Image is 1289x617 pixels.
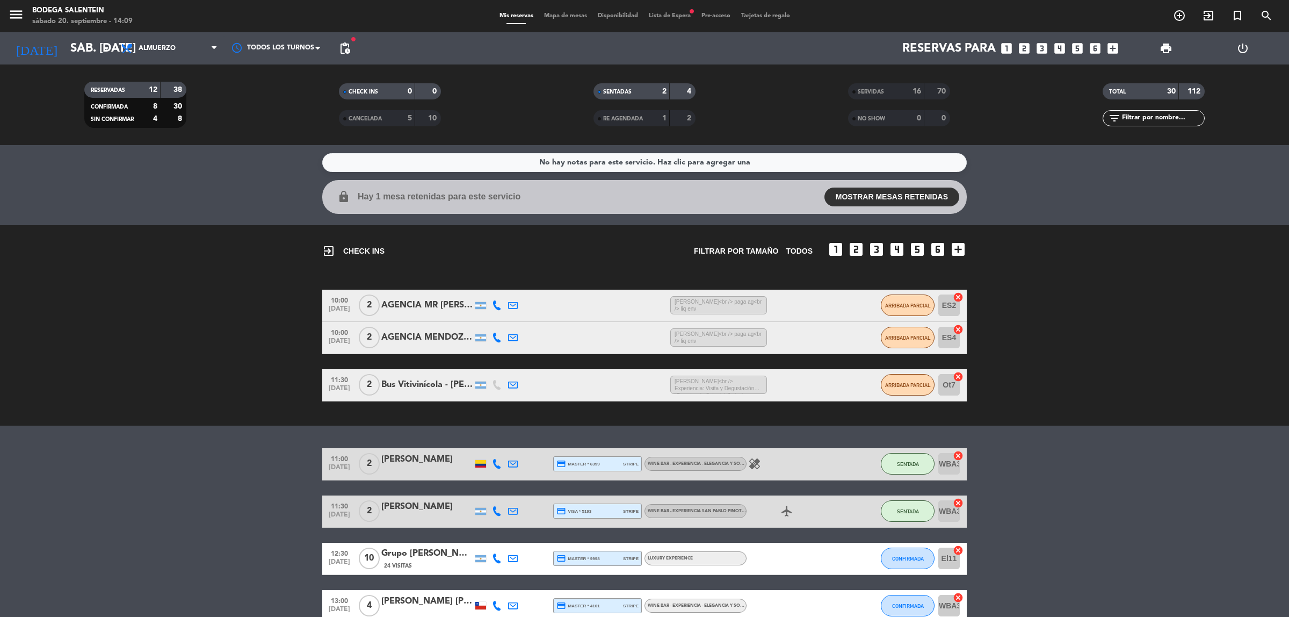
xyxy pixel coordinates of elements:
span: 2 [359,295,380,316]
i: add_circle_outline [1173,9,1186,22]
span: WINE BAR - EXPERIENCIA - ELEGANCIA Y SOFISTICACIÓN DE [PERSON_NAME] DE UCO [648,604,830,608]
strong: 8 [153,103,157,110]
i: looks_5 [909,241,926,258]
i: looks_one [1000,41,1013,55]
i: add_box [950,241,967,258]
button: ARRIBADA PARCIAL [881,295,935,316]
i: looks_3 [1035,41,1049,55]
span: 12:30 [326,547,353,559]
span: 2 [359,500,380,522]
span: Almuerzo [139,45,176,52]
span: ARRIBADA PARCIAL [885,303,931,308]
button: SENTADA [881,453,935,475]
i: cancel [953,545,964,556]
strong: 5 [408,114,412,122]
span: 2 [359,374,380,396]
div: Grupo [PERSON_NAME] - THE [PERSON_NAME] [381,547,473,561]
span: SIN CONFIRMAR [91,117,134,122]
span: CONFIRMADA [892,556,924,562]
i: cancel [953,292,964,303]
i: credit_card [556,459,566,469]
button: CONFIRMADA [881,548,935,569]
strong: 30 [173,103,184,110]
i: credit_card [556,601,566,611]
span: print [1160,42,1172,55]
i: airplanemode_active [780,505,793,518]
i: cancel [953,450,964,461]
span: master * 6399 [556,459,600,469]
span: 10:00 [326,326,353,338]
button: SENTADA [881,500,935,522]
i: menu [8,6,24,23]
span: RESERVADAS [91,88,125,93]
span: 11:00 [326,452,353,464]
span: ARRIBADA PARCIAL [885,335,931,341]
span: stripe [623,555,639,562]
strong: 30 [1167,88,1176,95]
i: search [1260,9,1273,22]
strong: 4 [153,115,157,123]
strong: 4 [687,88,693,95]
div: Bus Vitivinícola - [PERSON_NAME] [381,378,473,392]
strong: 2 [687,114,693,122]
i: credit_card [556,506,566,516]
button: CONFIRMADA [881,595,935,616]
i: looks_4 [1053,41,1067,55]
i: looks_one [827,241,844,258]
span: 2 [359,453,380,475]
button: ARRIBADA PARCIAL [881,327,935,348]
span: fiber_manual_record [350,36,357,42]
div: Bodega Salentein [32,5,133,16]
i: turned_in_not [1231,9,1244,22]
input: Filtrar por nombre... [1121,112,1204,124]
span: 10 [359,548,380,569]
button: MOSTRAR MESAS RETENIDAS [824,188,959,206]
span: [PERSON_NAME]<br /> Experiencia: Visita y Degustación “Experiencia Salentein” <br /> Restricción:... [670,376,767,394]
i: cancel [953,498,964,508]
span: [DATE] [326,558,353,571]
strong: 0 [432,88,439,95]
span: 2 [359,327,380,348]
span: visa * 5193 [556,506,591,516]
span: CONFIRMADA [91,104,128,110]
strong: 0 [408,88,412,95]
span: fiber_manual_record [689,8,695,15]
strong: 112 [1187,88,1203,95]
div: sábado 20. septiembre - 14:09 [32,16,133,27]
span: CONFIRMADA [892,603,924,609]
span: SENTADA [897,508,919,514]
span: SENTADAS [603,89,632,95]
i: [DATE] [8,37,65,60]
span: stripe [623,461,639,468]
span: WINE BAR - EXPERIENCIA - ELEGANCIA Y SOFISTICACIÓN DE [PERSON_NAME] DE UCO [648,462,830,466]
span: master * 4101 [556,601,600,611]
span: TOTAL [1109,89,1126,95]
strong: 1 [662,114,667,122]
strong: 8 [178,115,184,123]
i: looks_6 [929,241,946,258]
div: LOG OUT [1204,32,1281,64]
i: add_box [1106,41,1120,55]
span: TODOS [786,245,813,257]
i: lock [337,190,350,203]
strong: 16 [913,88,921,95]
span: SERVIDAS [858,89,884,95]
button: ARRIBADA PARCIAL [881,374,935,396]
strong: 12 [149,86,157,94]
span: CANCELADA [349,116,382,121]
span: Reservas para [902,42,996,55]
span: [DATE] [326,385,353,397]
span: WINE BAR - EXPERIENCIA SAN PABLO PINOT NOIR [648,509,754,513]
i: credit_card [556,554,566,563]
i: looks_6 [1088,41,1102,55]
button: menu [8,6,24,26]
i: cancel [953,371,964,382]
span: SENTADA [897,461,919,467]
span: ARRIBADA PARCIAL [885,382,931,388]
div: [PERSON_NAME] [PERSON_NAME] [PERSON_NAME] [381,594,473,608]
span: Lista de Espera [643,13,696,19]
i: arrow_drop_down [100,42,113,55]
i: cancel [953,324,964,335]
strong: 10 [428,114,439,122]
span: Tarjetas de regalo [736,13,795,19]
